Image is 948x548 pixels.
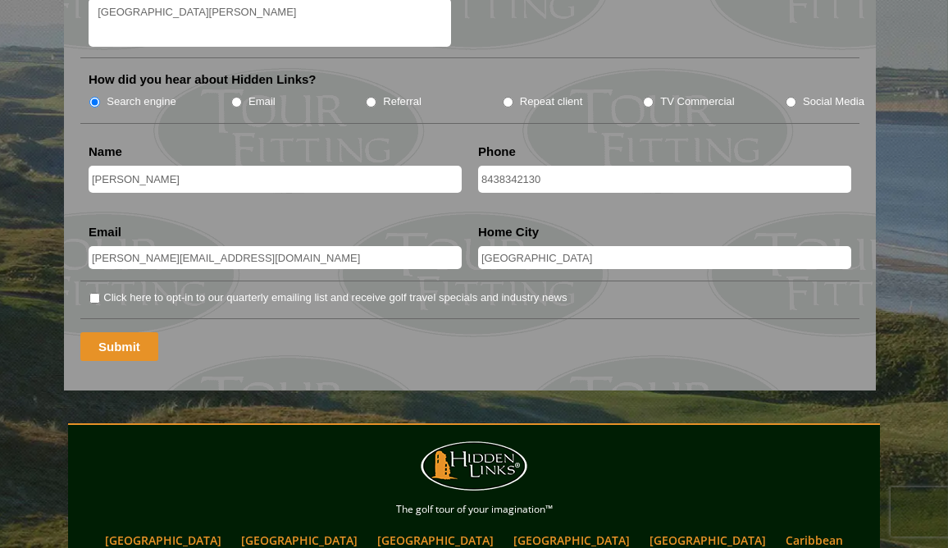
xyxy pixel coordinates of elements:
label: Email [89,224,121,240]
label: Email [248,94,276,110]
label: Social Media [803,94,864,110]
label: Phone [478,144,516,160]
label: TV Commercial [660,94,734,110]
label: Click here to opt-in to our quarterly emailing list and receive golf travel specials and industry... [103,290,567,306]
p: The golf tour of your imagination™ [72,500,876,518]
label: Search engine [107,94,176,110]
label: Name [89,144,122,160]
input: Submit [80,332,158,361]
label: Referral [383,94,422,110]
label: Home City [478,224,539,240]
label: Repeat client [520,94,583,110]
label: How did you hear about Hidden Links? [89,71,317,88]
